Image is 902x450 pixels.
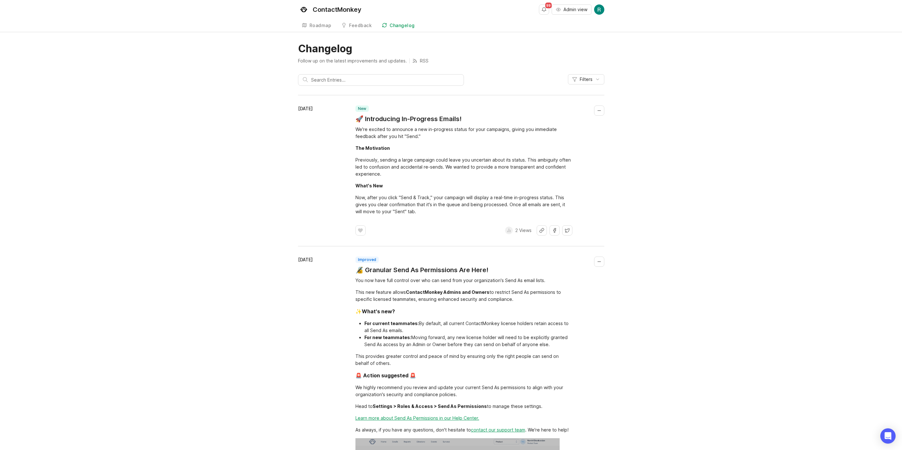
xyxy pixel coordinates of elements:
[594,257,604,267] button: Collapse changelog entry
[349,23,372,28] div: Feedback
[594,105,604,116] button: Collapse changelog entry
[298,58,407,64] p: Follow up on the latest improvements and updates.
[355,415,479,421] a: Learn more about Send As Permissions in our Help Center.
[364,335,411,340] div: For new teammates:
[311,76,459,83] input: Search Entries...
[298,42,604,55] h1: Changelog
[355,277,572,284] div: You now have full control over who can send from your organization's Send As email lists.
[355,289,572,303] div: This new feature allows to restrict Send As permissions to specific licensed teammates, ensuring ...
[373,403,487,409] div: Settings > Roles & Access > Send As Permissions
[355,183,383,188] div: What's New
[355,353,572,367] div: This provides greater control and peace of mind by ensuring only the right people can send on beh...
[545,3,552,8] span: 99
[355,403,572,410] div: Head to to manage these settings.
[364,320,572,334] li: By default, all current ContactMonkey license holders retain access to all Send As emails.
[364,334,572,348] li: Moving forward, any new license holder will need to be explicitly granted Send As access by an Ad...
[412,58,429,64] a: RSS
[355,145,390,151] div: The Motivation
[515,227,532,234] p: 2 Views
[537,225,547,236] button: Share link
[562,225,572,236] button: Share on X
[309,23,332,28] div: Roadmap
[390,23,415,28] div: Changelog
[563,6,587,13] span: Admin view
[568,74,604,84] button: Filters
[298,106,313,111] time: [DATE]
[364,321,419,326] div: For current teammates:
[549,225,560,236] button: Share on Facebook
[539,4,549,15] button: Notifications
[313,6,362,13] div: ContactMonkey
[471,427,525,432] a: contact our support team
[298,4,309,15] img: ContactMonkey logo
[338,19,376,32] a: Feedback
[355,156,572,178] div: Previously, sending a large campaign could leave you uncertain about its status. This ambiguity o...
[362,308,395,315] div: What's new?
[358,106,366,111] p: new
[594,4,604,15] img: Rowan Naylor
[355,426,572,433] div: As always, if you have any questions, don't hesitate to . We're here to help!
[552,4,592,15] button: Admin view
[355,126,572,140] div: We're excited to announce a new in-progress status for your campaigns, giving you immediate feedb...
[355,265,488,274] a: 🔏 Granular Send As Permissions Are Here!
[880,428,896,444] div: Open Intercom Messenger
[298,19,335,32] a: Roadmap
[355,194,572,215] div: Now, after you click "Send & Track," your campaign will display a real-time in-progress status. T...
[355,372,416,379] div: 🚨 Action suggested 🚨
[378,19,419,32] a: Changelog
[355,384,572,398] div: We highly recommend you review and update your current Send As permissions to align with your org...
[420,58,429,64] p: RSS
[580,76,593,83] span: Filters
[406,289,489,295] div: ContactMonkey Admins and Owners
[358,257,376,262] p: improved
[355,114,462,123] a: 🚀 Introducing In-Progress Emails!
[355,308,395,315] div: ✨
[298,257,313,262] time: [DATE]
